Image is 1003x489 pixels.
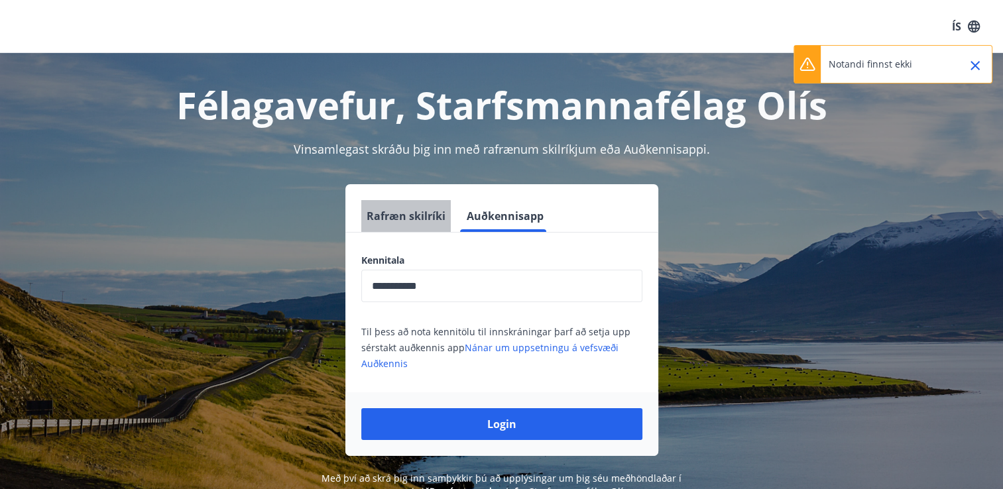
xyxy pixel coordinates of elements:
button: Login [361,408,642,440]
a: Nánar um uppsetningu á vefsvæði Auðkennis [361,341,619,370]
button: Auðkennisapp [461,200,549,232]
span: Vinsamlegast skráðu þig inn með rafrænum skilríkjum eða Auðkennisappi. [294,141,710,157]
p: Notandi finnst ekki [829,58,912,71]
button: ÍS [945,15,987,38]
h1: Félagavefur, Starfsmannafélag Olís [40,80,963,130]
span: Til þess að nota kennitölu til innskráningar þarf að setja upp sérstakt auðkennis app [361,325,630,370]
label: Kennitala [361,254,642,267]
button: Rafræn skilríki [361,200,451,232]
button: Close [964,54,986,77]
